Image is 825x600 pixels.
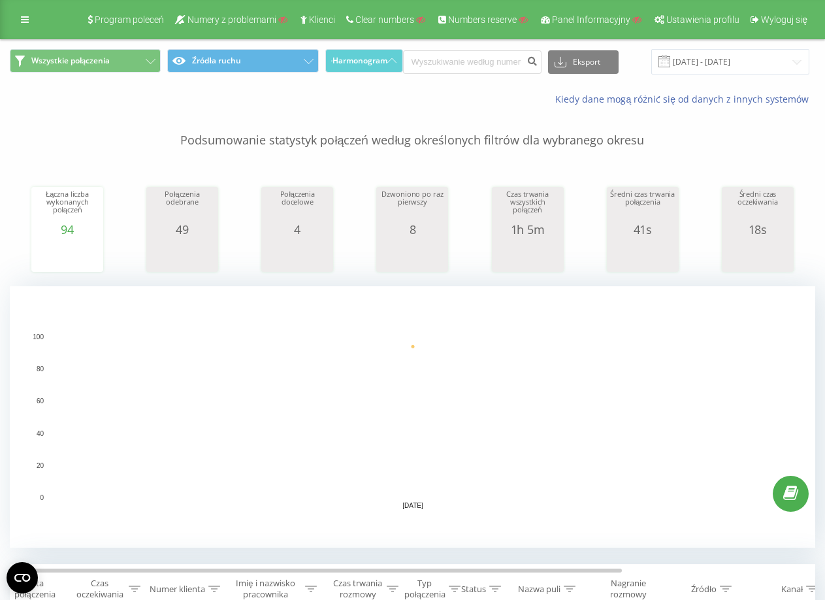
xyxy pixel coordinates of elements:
[150,584,205,595] div: Numer klienta
[404,578,445,600] div: Typ połączenia
[332,56,387,65] span: Harmonogram
[265,236,330,275] svg: A chart.
[555,93,815,105] a: Kiedy dane mogą różnić się od danych z innych systemów
[40,494,44,501] text: 0
[167,49,318,73] button: Źródła ruchu
[610,223,675,236] div: 41s
[781,584,803,595] div: Kanał
[10,49,161,73] button: Wszystkie połączenia
[325,49,403,73] button: Harmonogram
[761,14,807,25] span: Wyloguj się
[495,236,560,275] svg: A chart.
[37,365,44,373] text: 80
[10,106,815,149] p: Podsumowanie statystyk połączeń według określonych filtrów dla wybranego okresu
[7,562,38,593] button: Open CMP widget
[35,236,100,275] svg: A chart.
[74,578,125,600] div: Czas oczekiwania
[691,584,717,595] div: Źródło
[725,190,790,223] div: Średni czas oczekiwania
[610,190,675,223] div: Średni czas trwania połączenia
[380,223,445,236] div: 8
[95,14,164,25] span: Program poleceń
[725,223,790,236] div: 18s
[265,190,330,223] div: Połączenia docelowe
[552,14,630,25] span: Panel Informacyjny
[309,14,335,25] span: Klienci
[402,502,423,509] text: [DATE]
[35,223,100,236] div: 94
[150,190,215,223] div: Połączenia odebrane
[380,190,445,223] div: Dzwoniono po raz pierwszy
[666,14,739,25] span: Ustawienia profilu
[265,223,330,236] div: 4
[10,286,815,548] svg: A chart.
[31,56,110,66] span: Wszystkie połączenia
[37,430,44,437] text: 40
[610,236,675,275] svg: A chart.
[355,14,414,25] span: Clear numbers
[495,223,560,236] div: 1h 5m
[150,223,215,236] div: 49
[725,236,790,275] svg: A chart.
[150,236,215,275] svg: A chart.
[448,14,517,25] span: Numbers reserve
[37,398,44,405] text: 60
[548,50,619,74] button: Eksport
[229,578,302,600] div: Imię i nazwisko pracownika
[35,190,100,223] div: Łączna liczba wykonanych połączeń
[461,584,486,595] div: Status
[495,190,560,223] div: Czas trwania wszystkich połączeń
[33,333,44,341] text: 100
[518,584,560,595] div: Nazwa puli
[380,236,445,275] svg: A chart.
[596,578,660,600] div: Nagranie rozmowy
[403,50,542,74] input: Wyszukiwanie według numeru
[332,578,383,600] div: Czas trwania rozmowy
[37,462,44,469] text: 20
[187,14,276,25] span: Numery z problemami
